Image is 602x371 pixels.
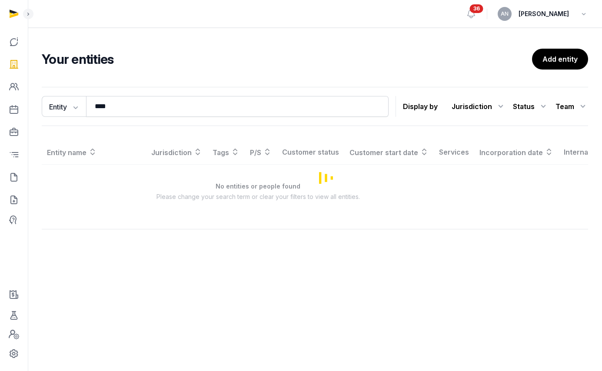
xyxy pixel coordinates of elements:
div: Team [555,99,588,113]
p: Display by [403,99,438,113]
div: Jurisdiction [452,99,506,113]
a: Add entity [532,49,588,70]
span: AN [501,11,509,17]
span: 36 [470,4,483,13]
h2: Your entities [42,51,532,67]
div: Status [513,99,549,113]
button: Entity [42,96,86,117]
button: AN [498,7,512,21]
span: [PERSON_NAME] [519,9,569,19]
